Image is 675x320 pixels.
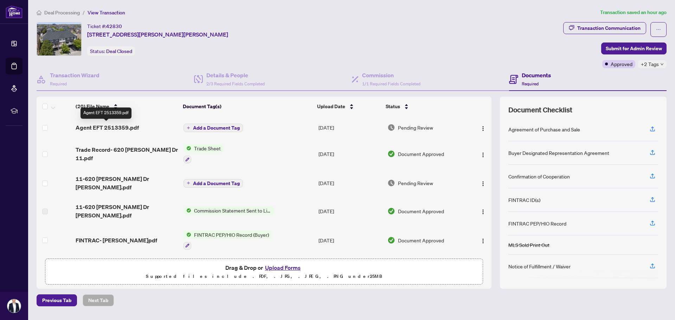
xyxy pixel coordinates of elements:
[76,175,178,191] span: 11-620 [PERSON_NAME] Dr [PERSON_NAME].pdf
[477,148,489,159] button: Logo
[387,236,395,244] img: Document Status
[508,196,540,204] div: FINTRAC ID(s)
[508,241,549,249] div: MLS Sold Print Out
[106,48,132,54] span: Deal Closed
[398,236,444,244] span: Document Approved
[641,60,659,68] span: +2 Tags
[191,207,275,214] span: Commission Statement Sent to Listing Brokerage
[83,8,85,17] li: /
[87,30,228,39] span: [STREET_ADDRESS][PERSON_NAME][PERSON_NAME]
[87,46,135,56] div: Status:
[522,81,539,86] span: Required
[184,179,243,188] button: Add a Document Tag
[508,105,572,115] span: Document Checklist
[50,272,478,281] p: Supported files include .PDF, .JPG, .JPEG, .PNG under 25 MB
[563,22,646,34] button: Transaction Communication
[76,123,139,132] span: Agent EFT 2513359.pdf
[477,235,489,246] button: Logo
[387,124,395,131] img: Document Status
[76,236,157,244] span: FINTRAC- [PERSON_NAME]pdf
[88,9,125,16] span: View Transaction
[477,205,489,217] button: Logo
[184,207,275,214] button: Status IconCommission Statement Sent to Listing Brokerage
[206,71,265,79] h4: Details & People
[508,125,580,133] div: Agreement of Purchase and Sale
[193,125,240,130] span: Add a Document Tag
[647,295,668,316] button: Open asap
[106,23,122,30] span: 42830
[7,299,21,313] img: Profile Icon
[386,103,400,110] span: Status
[187,126,190,130] span: plus
[477,122,489,133] button: Logo
[206,81,265,86] span: 2/3 Required Fields Completed
[184,123,243,132] button: Add a Document Tag
[480,126,486,131] img: Logo
[387,179,395,187] img: Document Status
[184,231,272,250] button: Status IconFINTRAC PEP/HIO Record (Buyer)
[480,209,486,215] img: Logo
[398,179,433,187] span: Pending Review
[601,43,667,54] button: Submit for Admin Review
[6,5,22,18] img: logo
[87,22,122,30] div: Ticket #:
[611,60,632,68] span: Approved
[314,97,383,116] th: Upload Date
[184,144,224,163] button: Status IconTrade Sheet
[191,231,272,239] span: FINTRAC PEP/HIO Record (Buyer)
[387,207,395,215] img: Document Status
[508,220,566,227] div: FINTRAC PEP/HIO Record
[76,103,109,110] span: (20) File Name
[316,139,384,169] td: [DATE]
[42,295,71,306] span: Previous Tab
[225,263,303,272] span: Drag & Drop or
[83,294,114,306] button: Next Tab
[37,10,41,15] span: home
[184,144,191,152] img: Status Icon
[606,43,662,54] span: Submit for Admin Review
[477,177,489,189] button: Logo
[508,262,571,270] div: Notice of Fulfillment / Waiver
[362,71,420,79] h4: Commission
[73,97,180,116] th: (20) File Name
[362,81,420,86] span: 1/1 Required Fields Completed
[316,169,384,197] td: [DATE]
[398,124,433,131] span: Pending Review
[317,103,345,110] span: Upload Date
[81,107,131,119] div: Agent EFT 2513359.pdf
[76,203,178,220] span: 11-620 [PERSON_NAME] Dr [PERSON_NAME].pdf
[37,294,77,306] button: Previous Tab
[480,238,486,244] img: Logo
[522,71,551,79] h4: Documents
[263,263,303,272] button: Upload Forms
[577,22,641,34] div: Transaction Communication
[184,124,243,132] button: Add a Document Tag
[383,97,466,116] th: Status
[180,97,314,116] th: Document Tag(s)
[480,152,486,158] img: Logo
[316,197,384,225] td: [DATE]
[398,207,444,215] span: Document Approved
[508,172,570,180] div: Confirmation of Cooperation
[193,181,240,186] span: Add a Document Tag
[184,178,243,188] button: Add a Document Tag
[37,22,81,55] img: IMG-W12260095_1.jpg
[184,231,191,239] img: Status Icon
[660,63,664,66] span: down
[316,225,384,255] td: [DATE]
[398,150,444,158] span: Document Approved
[184,207,191,214] img: Status Icon
[191,144,224,152] span: Trade Sheet
[508,149,609,157] div: Buyer Designated Representation Agreement
[50,81,67,86] span: Required
[656,27,661,32] span: ellipsis
[480,181,486,187] img: Logo
[387,150,395,158] img: Document Status
[76,145,178,162] span: Trade Record- 620 [PERSON_NAME] Dr 11.pdf
[50,71,99,79] h4: Transaction Wizard
[316,116,384,139] td: [DATE]
[45,259,483,285] span: Drag & Drop orUpload FormsSupported files include .PDF, .JPG, .JPEG, .PNG under25MB
[600,8,667,17] article: Transaction saved an hour ago
[187,181,190,185] span: plus
[44,9,80,16] span: Deal Processing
